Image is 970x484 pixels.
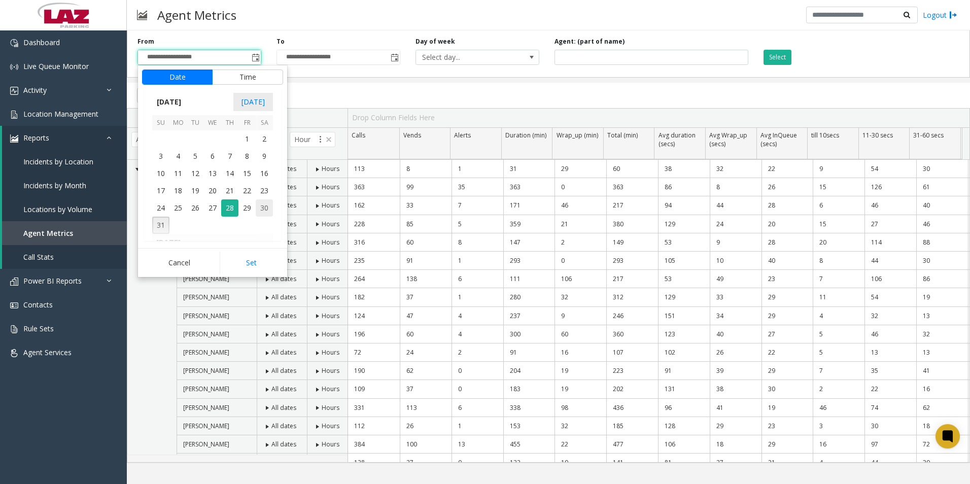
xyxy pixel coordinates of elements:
td: 31 [503,160,555,178]
span: 3 [152,148,169,165]
img: 'icon' [10,63,18,71]
td: 2 [555,233,606,252]
td: 26 [710,343,761,362]
td: 37 [400,288,452,306]
td: 22 [761,343,813,362]
h3: Agent Metrics [152,3,241,27]
td: 114 [864,233,916,252]
span: 10 [152,165,169,182]
td: 102 [658,343,710,362]
td: 29 [761,362,813,380]
td: 123 [658,325,710,343]
td: Wednesday, August 20, 2025 [204,182,221,199]
td: 171 [503,196,555,215]
span: Select day... [416,50,514,64]
th: Th [221,115,238,131]
td: 15 [813,215,864,233]
td: 24 [710,215,761,233]
td: 54 [864,160,916,178]
span: Alerts [454,131,471,140]
td: 72 [348,343,400,362]
span: 29 [238,199,256,217]
a: Logout [923,10,957,20]
img: 'icon' [10,134,18,143]
td: 113 [348,160,400,178]
td: 35 [864,362,916,380]
td: 360 [606,325,658,343]
span: Hours [322,201,339,210]
span: Hours [322,238,339,247]
td: 22 [761,160,813,178]
td: Friday, August 29, 2025 [238,199,256,217]
span: 30 [256,199,273,217]
span: AgentDisplayName [131,132,224,147]
td: 54 [864,288,916,306]
span: All dates [271,293,296,301]
span: [PERSON_NAME] [183,274,229,283]
span: Incidents by Location [23,157,93,166]
td: 32 [864,307,916,325]
span: Calls [352,131,365,140]
td: 9 [710,233,761,252]
td: Wednesday, August 13, 2025 [204,165,221,182]
td: 32 [916,325,968,343]
td: 1 [452,288,503,306]
img: 'icon' [10,278,18,286]
td: 60 [400,233,452,252]
td: 27 [761,325,813,343]
span: Duration (min) [505,131,546,140]
td: 46 [555,196,606,215]
td: Tuesday, August 12, 2025 [187,165,204,182]
td: 7 [813,362,864,380]
td: 363 [606,178,658,196]
span: 19 [187,182,204,199]
td: 27 [864,215,916,233]
span: 9 [256,148,273,165]
span: [PERSON_NAME] [183,348,229,357]
td: 47 [400,307,452,325]
td: 13 [916,307,968,325]
td: 2 [452,343,503,362]
span: All dates [271,366,296,375]
span: 31-60 secs [913,131,944,140]
td: Monday, August 25, 2025 [169,199,187,217]
span: 5 [187,148,204,165]
td: Saturday, August 2, 2025 [256,130,273,148]
span: Hours [322,164,339,173]
a: Locations by Volume [2,197,127,221]
td: 196 [348,325,400,343]
td: 40 [916,196,968,215]
span: Hour [290,132,335,147]
span: Rule Sets [23,324,54,333]
td: 237 [503,307,555,325]
td: 4 [813,307,864,325]
span: 23 [256,182,273,199]
th: [DATE] [152,234,273,251]
td: 0 [452,362,503,380]
td: 30 [916,160,968,178]
td: 151 [658,307,710,325]
td: Monday, August 4, 2025 [169,148,187,165]
td: Saturday, August 16, 2025 [256,165,273,182]
td: 1 [452,252,503,270]
img: 'icon' [10,87,18,95]
span: 6 [204,148,221,165]
a: Incidents by Location [2,150,127,174]
td: 28 [761,196,813,215]
td: Saturday, August 30, 2025 [256,199,273,217]
td: 19 [916,288,968,306]
span: 22 [238,182,256,199]
td: 235 [348,252,400,270]
span: [DATE] [152,94,186,110]
td: 19 [555,362,606,380]
span: Hours [322,220,339,228]
span: Live Queue Monitor [23,61,89,71]
td: 246 [606,307,658,325]
img: 'icon' [10,111,18,119]
span: All dates [271,274,296,283]
td: 147 [503,233,555,252]
td: Sunday, August 31, 2025 [152,217,169,234]
span: Vends [403,131,421,140]
td: 46 [864,196,916,215]
label: Day of week [415,37,455,46]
